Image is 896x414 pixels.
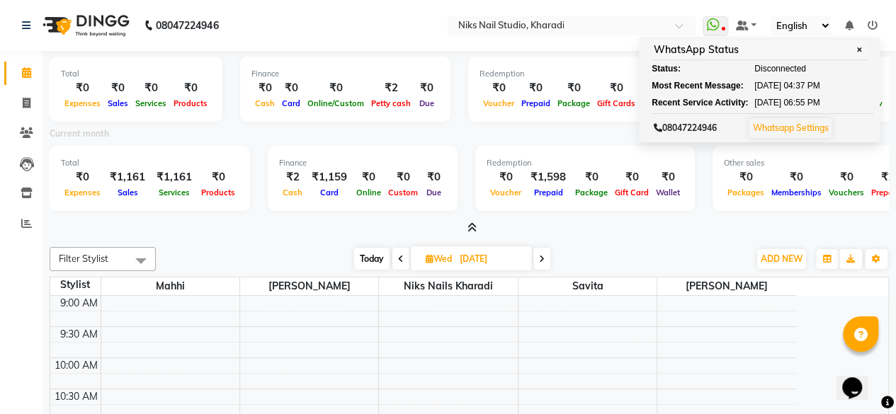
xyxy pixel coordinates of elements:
[724,169,768,185] div: ₹0
[652,79,730,92] div: Most Recent Message:
[61,169,104,185] div: ₹0
[59,253,108,264] span: Filter Stylist
[783,79,820,92] span: 04:37 PM
[752,122,828,133] a: Whatsapp Settings
[657,277,796,295] span: [PERSON_NAME]
[57,296,101,311] div: 9:00 AM
[198,169,239,185] div: ₹0
[278,98,304,108] span: Card
[480,68,670,80] div: Redemption
[114,188,142,197] span: Sales
[654,122,717,133] span: 08047224946
[768,188,825,197] span: Memberships
[754,62,806,75] span: Disconnected
[306,169,353,185] div: ₹1,159
[50,277,101,292] div: Stylist
[278,80,304,96] div: ₹0
[768,169,825,185] div: ₹0
[155,188,193,197] span: Services
[518,98,554,108] span: Prepaid
[104,169,151,185] div: ₹1,161
[156,6,218,45] b: 08047224946
[61,68,211,80] div: Total
[61,188,104,197] span: Expenses
[652,40,868,60] div: WhatsApp Status
[487,188,525,197] span: Voucher
[279,157,446,169] div: Finance
[531,188,567,197] span: Prepaid
[36,6,133,45] img: logo
[385,169,421,185] div: ₹0
[151,169,198,185] div: ₹1,161
[652,188,684,197] span: Wallet
[101,277,239,295] span: Mahhi
[455,248,526,270] input: 2025-09-03
[317,188,342,197] span: Card
[279,169,306,185] div: ₹2
[353,188,385,197] span: Online
[416,98,438,108] span: Due
[518,277,657,295] span: Savita
[304,98,368,108] span: Online/Custom
[304,80,368,96] div: ₹0
[611,188,652,197] span: Gift Card
[525,169,572,185] div: ₹1,598
[353,169,385,185] div: ₹0
[518,80,554,96] div: ₹0
[421,169,446,185] div: ₹0
[480,80,518,96] div: ₹0
[170,98,211,108] span: Products
[61,80,104,96] div: ₹0
[754,96,781,109] span: [DATE]
[853,45,866,55] span: ✕
[757,249,806,269] button: ADD NEW
[487,157,684,169] div: Redemption
[554,80,594,96] div: ₹0
[61,157,239,169] div: Total
[354,248,390,270] span: Today
[414,80,439,96] div: ₹0
[61,98,104,108] span: Expenses
[837,357,882,400] iframe: chat widget
[379,277,517,295] span: Niks Nails Kharadi
[594,98,639,108] span: Gift Cards
[240,277,378,295] span: [PERSON_NAME]
[572,188,611,197] span: Package
[754,79,781,92] span: [DATE]
[652,96,730,109] div: Recent Service Activity:
[652,62,730,75] div: Status:
[132,98,170,108] span: Services
[52,389,101,404] div: 10:30 AM
[170,80,211,96] div: ₹0
[724,188,768,197] span: Packages
[52,358,101,373] div: 10:00 AM
[385,188,421,197] span: Custom
[423,188,445,197] span: Due
[825,169,868,185] div: ₹0
[652,169,684,185] div: ₹0
[761,253,803,264] span: ADD NEW
[368,80,414,96] div: ₹2
[480,98,518,108] span: Voucher
[104,80,132,96] div: ₹0
[572,169,611,185] div: ₹0
[251,98,278,108] span: Cash
[50,127,109,140] label: Current month
[487,169,525,185] div: ₹0
[251,68,439,80] div: Finance
[422,253,455,264] span: Wed
[783,96,820,109] span: 06:55 PM
[104,98,132,108] span: Sales
[554,98,594,108] span: Package
[594,80,639,96] div: ₹0
[611,169,652,185] div: ₹0
[198,188,239,197] span: Products
[749,118,832,138] button: Whatsapp Settings
[57,327,101,342] div: 9:30 AM
[132,80,170,96] div: ₹0
[825,188,868,197] span: Vouchers
[279,188,306,197] span: Cash
[368,98,414,108] span: Petty cash
[251,80,278,96] div: ₹0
